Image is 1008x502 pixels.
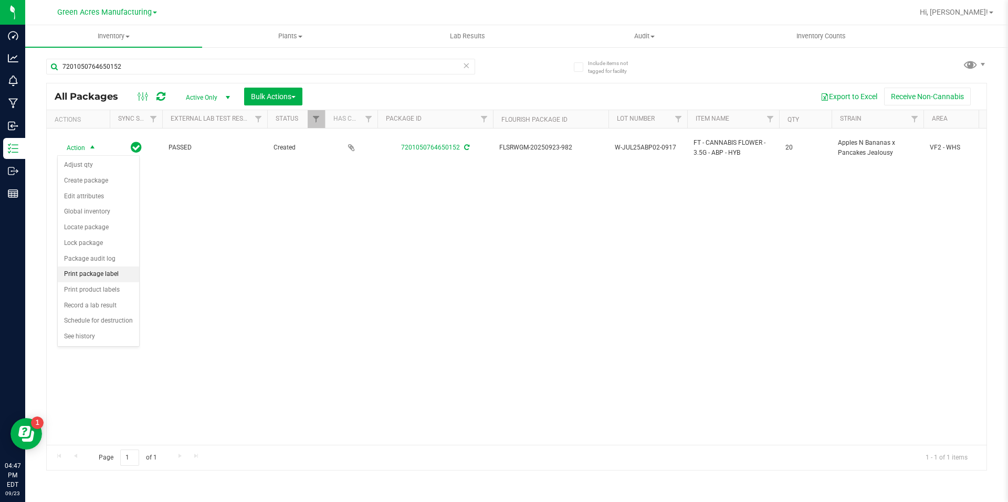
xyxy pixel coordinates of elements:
[379,25,556,47] a: Lab Results
[733,25,910,47] a: Inventory Counts
[501,116,568,123] a: Flourish Package ID
[31,416,44,429] iframe: Resource center unread badge
[57,141,86,155] span: Action
[920,8,988,16] span: Hi, [PERSON_NAME]!
[58,173,139,189] li: Create package
[617,115,655,122] a: Lot Number
[588,59,640,75] span: Include items not tagged for facility
[118,115,159,122] a: Sync Status
[58,329,139,345] li: See history
[58,157,139,173] li: Adjust qty
[55,91,129,102] span: All Packages
[932,115,948,122] a: Area
[90,450,165,466] span: Page of 1
[930,143,996,153] span: VF2 - WHS
[785,143,825,153] span: 20
[463,59,470,72] span: Clear
[55,116,106,123] div: Actions
[694,138,773,158] span: FT - CANNABIS FLOWER - 3.5G - ABP - HYB
[436,31,499,41] span: Lab Results
[8,166,18,176] inline-svg: Outbound
[203,31,379,41] span: Plants
[5,461,20,489] p: 04:47 PM EDT
[8,98,18,109] inline-svg: Manufacturing
[58,282,139,298] li: Print product labels
[25,25,202,47] a: Inventory
[58,204,139,220] li: Global inventory
[782,31,860,41] span: Inventory Counts
[58,220,139,236] li: Locate package
[360,110,377,128] a: Filter
[884,88,971,105] button: Receive Non-Cannabis
[615,143,681,153] span: W-JUL25ABP02-0917
[840,115,862,122] a: Strain
[838,138,917,158] span: Apples N Bananas x Pancakes Jealousy
[250,110,267,128] a: Filter
[463,144,469,151] span: Sync from Compliance System
[787,116,799,123] a: Qty
[8,76,18,86] inline-svg: Monitoring
[8,53,18,63] inline-svg: Analytics
[476,110,493,128] a: Filter
[276,115,298,122] a: Status
[58,266,139,282] li: Print package label
[10,418,42,450] iframe: Resource center
[145,110,162,128] a: Filter
[762,110,779,128] a: Filter
[499,143,602,153] span: FLSRWGM-20250923-982
[386,115,422,122] a: Package ID
[8,121,18,131] inline-svg: Inbound
[696,115,729,122] a: Item Name
[25,31,202,41] span: Inventory
[171,115,253,122] a: External Lab Test Result
[401,144,460,151] a: 7201050764650152
[917,450,976,465] span: 1 - 1 of 1 items
[58,313,139,329] li: Schedule for destruction
[120,450,139,466] input: 1
[556,31,732,41] span: Audit
[5,489,20,497] p: 09/23
[556,25,733,47] a: Audit
[58,236,139,251] li: Lock package
[202,25,379,47] a: Plants
[169,143,261,153] span: PASSED
[46,59,475,74] input: Search Package ID, Item Name, SKU, Lot or Part Number...
[86,141,99,155] span: select
[58,189,139,205] li: Edit attributes
[58,298,139,314] li: Record a lab result
[906,110,923,128] a: Filter
[244,88,302,105] button: Bulk Actions
[251,92,296,101] span: Bulk Actions
[670,110,687,128] a: Filter
[8,143,18,154] inline-svg: Inventory
[8,188,18,199] inline-svg: Reports
[131,140,142,155] span: In Sync
[57,8,152,17] span: Green Acres Manufacturing
[325,110,377,129] th: Has COA
[308,110,325,128] a: Filter
[814,88,884,105] button: Export to Excel
[274,143,319,153] span: Created
[58,251,139,267] li: Package audit log
[8,30,18,41] inline-svg: Dashboard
